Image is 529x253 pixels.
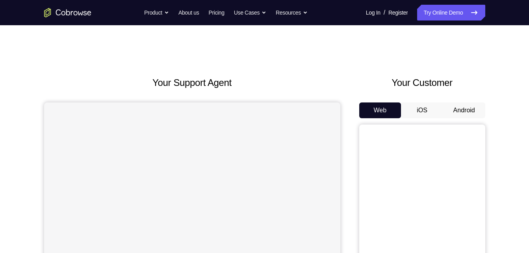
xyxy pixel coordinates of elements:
[234,5,266,20] button: Use Cases
[388,5,408,20] a: Register
[417,5,485,20] a: Try Online Demo
[359,76,485,90] h2: Your Customer
[443,102,485,118] button: Android
[276,5,308,20] button: Resources
[384,8,385,17] span: /
[401,102,443,118] button: iOS
[178,5,199,20] a: About us
[44,8,91,17] a: Go to the home page
[144,5,169,20] button: Product
[366,5,381,20] a: Log In
[208,5,224,20] a: Pricing
[44,76,340,90] h2: Your Support Agent
[359,102,401,118] button: Web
